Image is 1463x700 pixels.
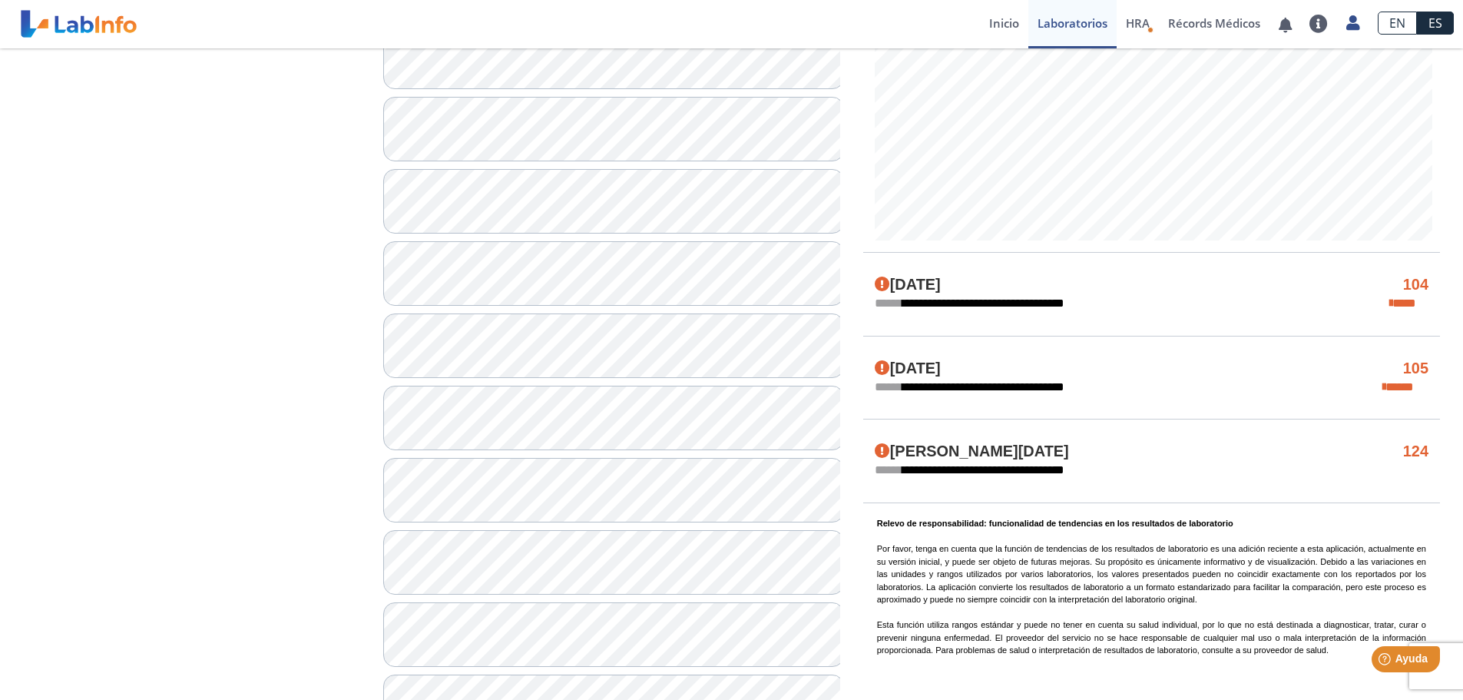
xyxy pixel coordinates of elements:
span: HRA [1126,15,1150,31]
h4: [PERSON_NAME][DATE] [875,443,1069,461]
h4: 104 [1403,276,1428,294]
p: Por favor, tenga en cuenta que la función de tendencias de los resultados de laboratorio es una a... [877,517,1426,657]
h4: [DATE] [875,360,941,378]
a: EN [1378,12,1417,35]
iframe: Help widget launcher [1326,640,1446,683]
h4: 124 [1403,443,1428,461]
b: Relevo de responsabilidad: funcionalidad de tendencias en los resultados de laboratorio [877,519,1233,528]
h4: 105 [1403,360,1428,378]
a: ES [1417,12,1454,35]
h4: [DATE] [875,276,941,294]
